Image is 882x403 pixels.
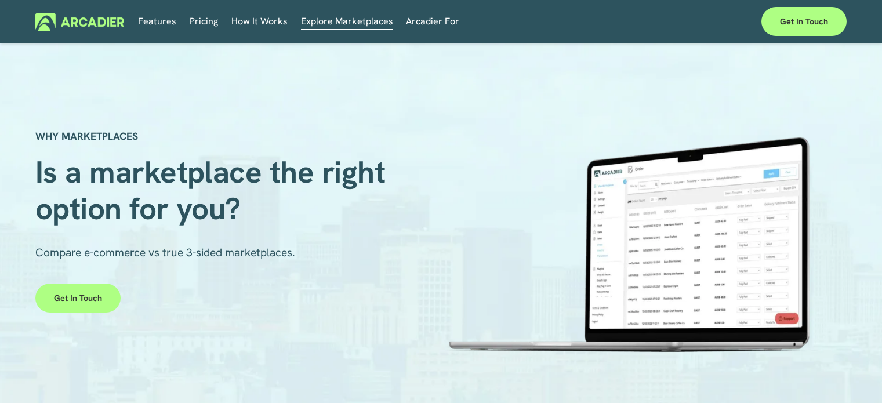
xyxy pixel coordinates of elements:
a: Get in touch [35,284,121,313]
span: Arcadier For [406,13,459,30]
span: Compare e-commerce vs true 3-sided marketplaces. [35,245,295,260]
a: Pricing [190,13,218,31]
a: Get in touch [761,7,847,36]
a: Features [138,13,176,31]
span: How It Works [231,13,288,30]
strong: WHY MARKETPLACES [35,129,138,143]
img: Arcadier [35,13,124,31]
a: Explore Marketplaces [301,13,393,31]
a: folder dropdown [406,13,459,31]
span: Is a marketplace the right option for you? [35,152,393,228]
a: folder dropdown [231,13,288,31]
